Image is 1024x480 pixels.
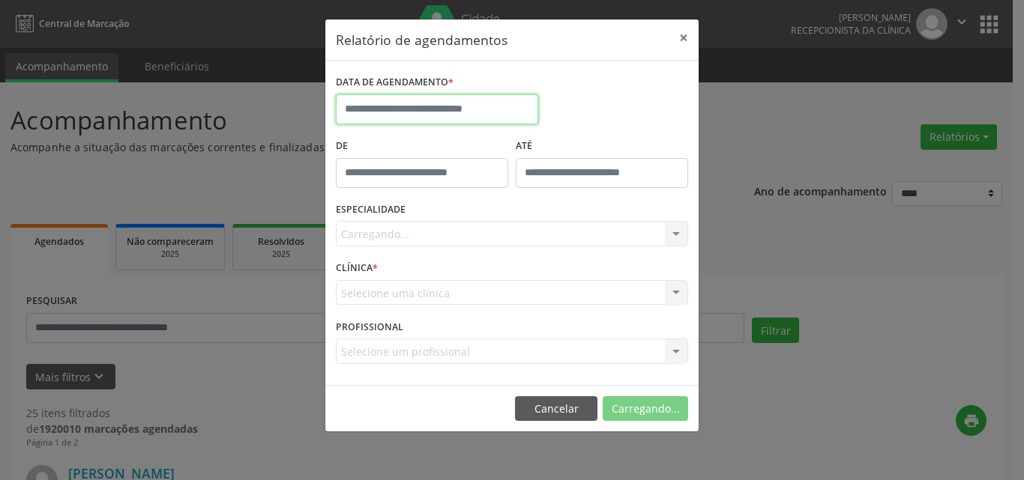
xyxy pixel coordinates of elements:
[515,396,597,422] button: Cancelar
[336,198,406,222] label: ESPECIALIDADE
[336,135,508,158] label: De
[603,396,688,422] button: Carregando...
[669,19,699,56] button: Close
[336,71,454,94] label: DATA DE AGENDAMENTO
[336,315,403,338] label: PROFISSIONAL
[336,257,378,280] label: CLÍNICA
[516,135,688,158] label: ATÉ
[336,30,508,49] h5: Relatório de agendamentos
